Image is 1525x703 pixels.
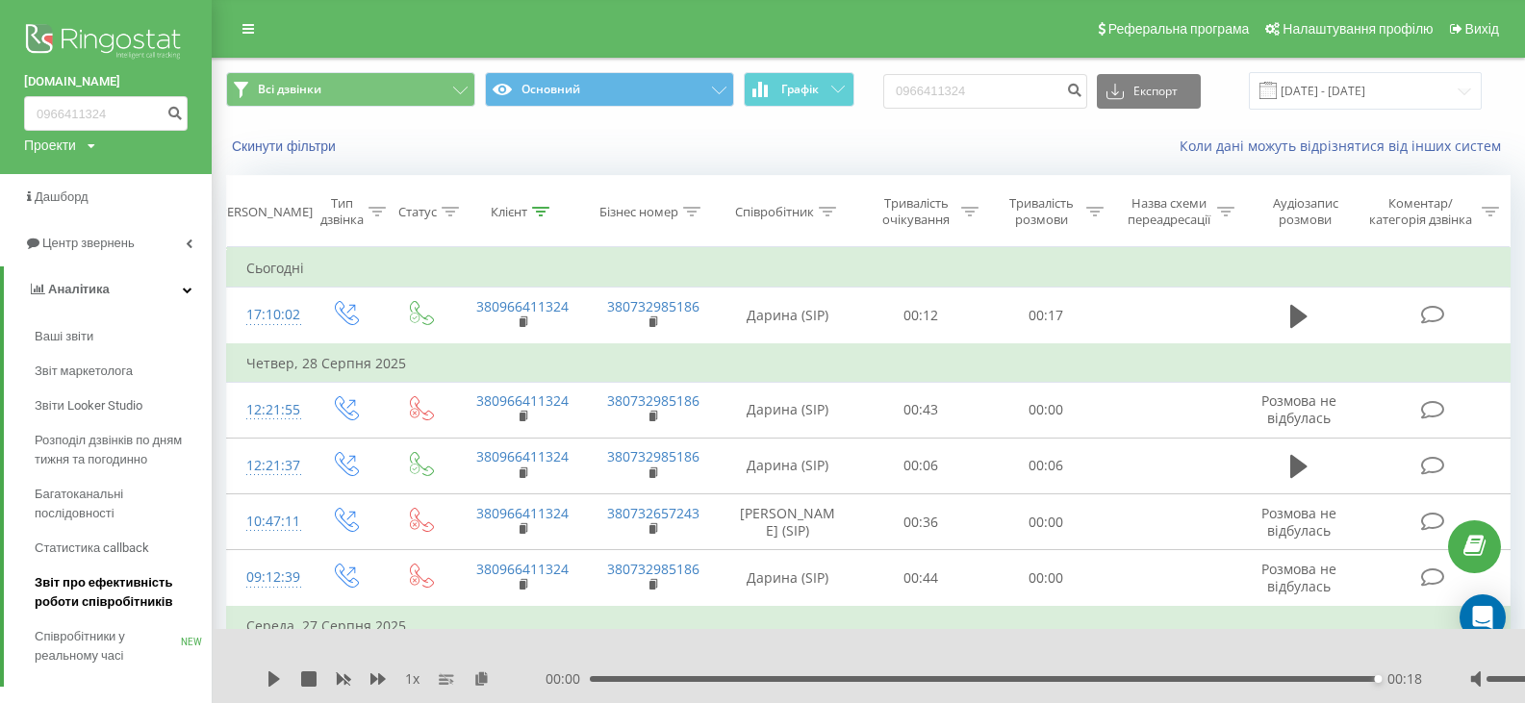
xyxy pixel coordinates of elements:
a: 380966411324 [476,297,569,315]
div: Назва схеми переадресації [1126,195,1212,228]
a: Ваші звіти [35,319,212,354]
span: Багатоканальні послідовності [35,485,202,523]
div: Коментар/категорія дзвінка [1364,195,1477,228]
div: [PERSON_NAME] [216,204,313,220]
div: Тривалість очікування [876,195,956,228]
img: Ringostat logo [24,19,188,67]
td: Дарина (SIP) [718,550,858,607]
span: Центр звернень [42,236,135,250]
a: Статистика callback [35,531,212,565]
a: 380966411324 [476,504,569,522]
a: Багатоканальні послідовності [35,477,212,531]
td: 00:17 [983,288,1108,344]
div: Тип дзвінка [320,195,364,228]
a: Коли дані можуть відрізнятися вiд інших систем [1180,137,1511,155]
div: Клієнт [491,204,527,220]
span: Розподіл дзвінків по дням тижня та погодинно [35,431,202,469]
div: 12:21:55 [246,391,288,429]
input: Пошук за номером [883,74,1087,109]
div: Тривалість розмови [1001,195,1081,228]
span: Ваші звіти [35,327,93,346]
td: Дарина (SIP) [718,438,858,493]
div: Open Intercom Messenger [1460,594,1506,640]
td: Четвер, 28 Серпня 2025 [227,344,1511,383]
a: 380732985186 [607,560,699,578]
div: 17:10:02 [246,296,288,334]
td: 00:44 [858,550,983,607]
td: [PERSON_NAME] (SIP) [718,494,858,550]
span: Аналiтика [48,282,110,296]
div: Співробітник [735,204,814,220]
span: Звіти Looker Studio [35,396,142,415]
a: Аналiтика [4,266,212,313]
div: Аудіозапис розмови [1257,195,1355,228]
span: Розмова не відбулась [1261,560,1336,595]
div: Статус [398,204,437,220]
span: Налаштування профілю [1283,21,1433,37]
span: Розмова не відбулась [1261,504,1336,540]
a: 380966411324 [476,391,569,410]
div: 12:21:37 [246,447,288,485]
span: Реферальна програма [1108,21,1250,37]
input: Пошук за номером [24,96,188,131]
a: 380966411324 [476,560,569,578]
span: 00:18 [1387,669,1422,689]
td: 00:06 [858,438,983,493]
a: Співробітники у реальному часіNEW [35,619,212,673]
span: Всі дзвінки [258,82,321,97]
span: Графік [781,83,819,96]
button: Експорт [1097,74,1201,109]
td: 00:43 [858,382,983,438]
span: Вихід [1465,21,1499,37]
a: Звіт про ефективність роботи співробітників [35,565,212,619]
td: Сьогодні [227,249,1511,288]
button: Основний [485,72,734,107]
button: Всі дзвінки [226,72,475,107]
div: 09:12:39 [246,559,288,596]
a: 380732985186 [607,391,699,410]
td: 00:12 [858,288,983,344]
span: Дашборд [35,189,89,204]
a: Звіти Looker Studio [35,389,212,423]
span: 1 x [405,669,419,689]
button: Скинути фільтри [226,138,345,155]
a: [DOMAIN_NAME] [24,72,188,91]
div: Бізнес номер [599,204,678,220]
button: Графік [744,72,854,107]
td: 00:00 [983,382,1108,438]
td: 00:06 [983,438,1108,493]
span: Звіт про ефективність роботи співробітників [35,573,202,612]
a: 380966411324 [476,447,569,465]
span: Статистика callback [35,539,149,558]
td: Дарина (SIP) [718,288,858,344]
span: Звіт маркетолога [35,362,133,381]
td: 00:36 [858,494,983,550]
a: 380732985186 [607,447,699,465]
a: Розподіл дзвінків по дням тижня та погодинно [35,423,212,477]
td: 00:00 [983,550,1108,607]
span: 00:00 [546,669,590,689]
td: Дарина (SIP) [718,382,858,438]
td: Середа, 27 Серпня 2025 [227,607,1511,645]
div: Accessibility label [1374,675,1382,683]
td: 00:00 [983,494,1108,550]
span: Розмова не відбулась [1261,391,1336,427]
div: 10:47:11 [246,503,288,540]
span: Співробітники у реальному часі [35,627,181,665]
div: Проекти [24,136,76,155]
a: 380732985186 [607,297,699,315]
a: 380732657243 [607,504,699,522]
a: Звіт маркетолога [35,354,212,389]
